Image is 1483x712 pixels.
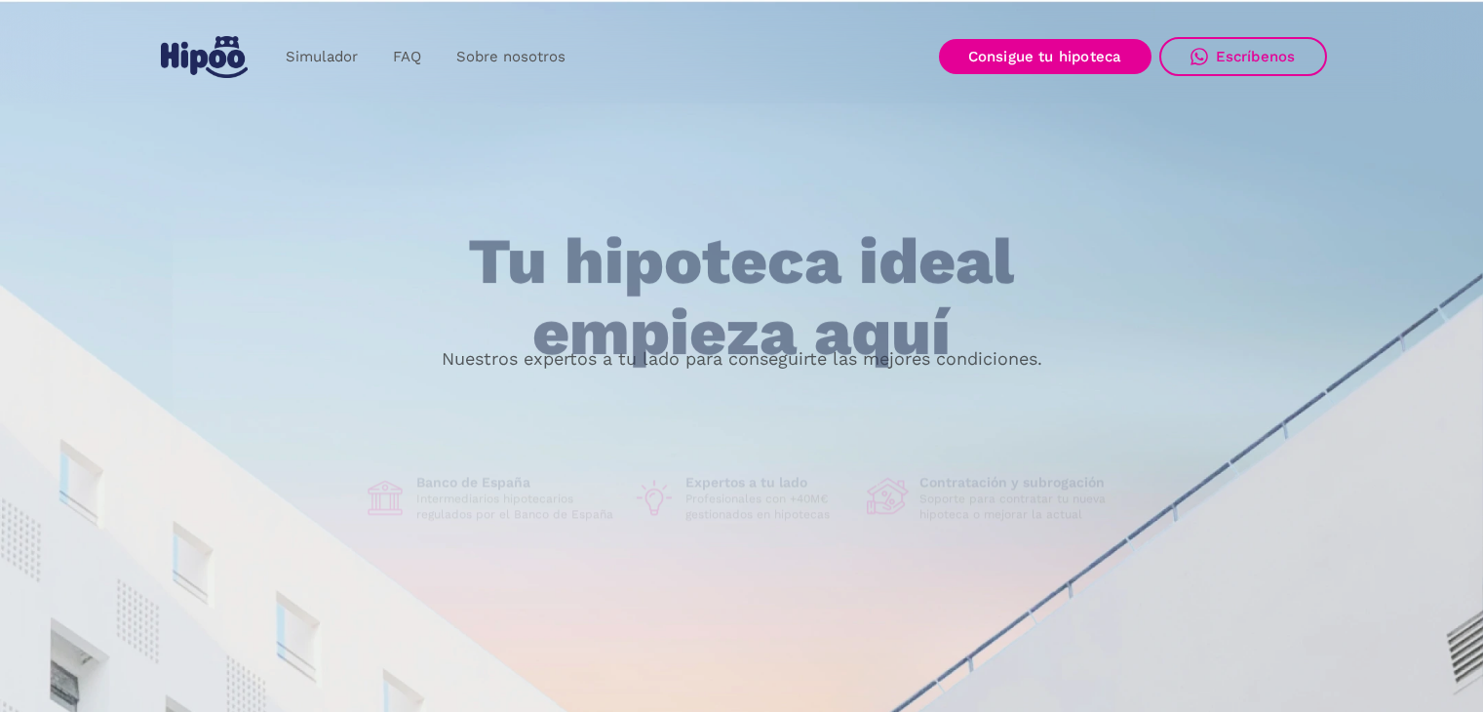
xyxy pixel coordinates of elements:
a: Consigue tu hipoteca [939,39,1151,74]
a: FAQ [375,38,439,76]
a: Escríbenos [1159,37,1327,76]
p: Soporte para contratar tu nueva hipoteca o mejorar la actual [919,492,1120,523]
a: Simulador [268,38,375,76]
div: Escríbenos [1216,48,1296,65]
a: Sobre nosotros [439,38,583,76]
h1: Tu hipoteca ideal empieza aquí [371,226,1111,368]
h1: Expertos a tu lado [685,474,851,492]
h1: Contratación y subrogación [919,474,1120,492]
h1: Banco de España [416,474,617,492]
a: home [157,28,253,86]
p: Intermediarios hipotecarios regulados por el Banco de España [416,492,617,523]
